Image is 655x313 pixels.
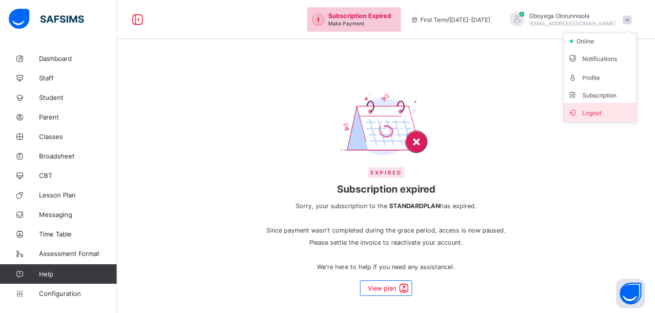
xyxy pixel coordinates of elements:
[39,250,117,257] span: Assessment Format
[262,200,511,273] span: Sorry, your subscription to the has expired. Since payment wasn't completed during the grace peri...
[616,279,645,308] button: Open asap
[564,103,636,122] li: dropdown-list-item-buttom-7
[568,72,632,83] span: Profile
[564,33,636,49] li: dropdown-list-item-null-2
[39,172,117,179] span: CBT
[39,113,117,121] span: Parent
[9,9,84,29] img: safsims
[368,167,404,178] span: Expired
[389,202,440,210] b: STANDARD PLAN
[39,290,117,297] span: Configuration
[39,211,117,218] span: Messaging
[564,87,636,103] li: dropdown-list-item-null-6
[39,270,117,278] span: Help
[39,152,117,160] span: Broadsheet
[262,183,511,195] span: Subscription expired
[39,94,117,101] span: Student
[39,230,117,238] span: Time Table
[328,20,364,26] span: Make Payment
[340,93,432,157] img: expired-calendar.b2ede95de4b0fc63d738ed6e38433d8b.svg
[39,133,117,140] span: Classes
[411,16,490,23] span: session/term information
[39,74,117,82] span: Staff
[312,14,324,26] img: outstanding-1.146d663e52f09953f639664a84e30106.svg
[39,55,117,62] span: Dashboard
[576,38,600,45] span: online
[568,53,632,64] span: Notifications
[529,20,615,26] span: [EMAIL_ADDRESS][DOMAIN_NAME]
[564,49,636,68] li: dropdown-list-item-text-3
[368,285,396,292] span: View plan
[529,12,615,20] span: Gboyega Olorunnisola
[568,107,632,118] span: Logout
[564,68,636,87] li: dropdown-list-item-text-4
[500,12,636,28] div: GboyegaOlorunnisola
[328,12,391,20] span: Subscription Expired
[568,92,616,99] span: Subscription
[39,191,117,199] span: Lesson Plan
